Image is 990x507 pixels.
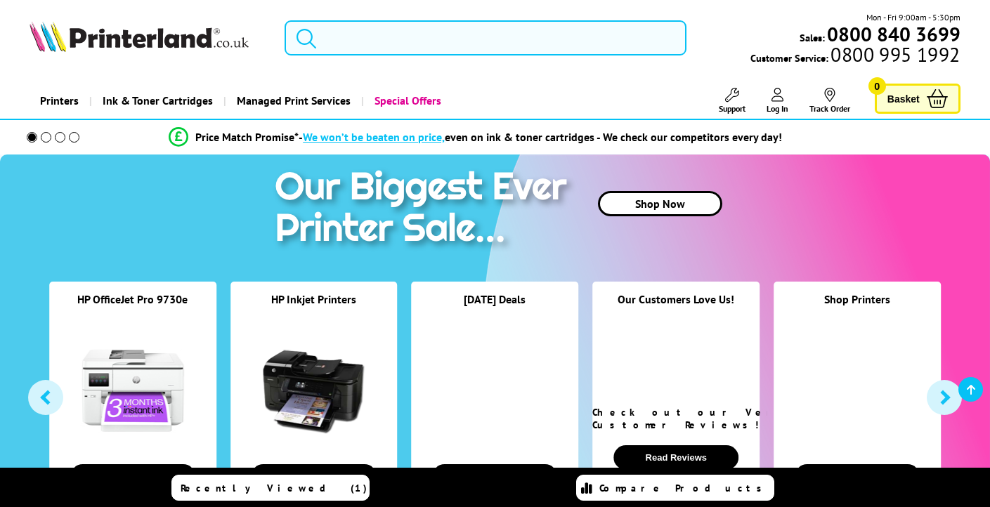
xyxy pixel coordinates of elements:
span: Compare Products [599,482,769,494]
div: [DATE] Deals [412,292,579,324]
div: Shop Printers [774,292,941,324]
a: HP Inkjet Printers [271,292,356,306]
div: Check out our Verified Customer Reviews! [592,406,760,431]
a: HP OfficeJet Pro 9730e [77,292,188,306]
button: View [70,464,195,489]
span: Customer Service: [750,48,960,65]
a: Support [719,88,745,114]
b: 0800 840 3699 [827,21,960,47]
button: View [252,464,377,489]
a: Ink & Toner Cartridges [89,83,223,119]
a: Log In [767,88,788,114]
span: 0 [868,77,886,95]
span: Mon - Fri 9:00am - 5:30pm [866,11,960,24]
span: Ink & Toner Cartridges [103,83,213,119]
a: Printers [30,83,89,119]
img: printer sale [268,154,581,265]
button: View [795,464,920,489]
span: 0800 995 1992 [828,48,960,61]
span: Recently Viewed (1) [181,482,367,494]
a: Special Offers [361,83,452,119]
div: Our Customers Love Us! [592,292,760,324]
li: modal_Promise [7,125,944,150]
span: We won’t be beaten on price, [303,130,445,144]
a: Basket 0 [875,84,960,114]
button: Read Reviews [613,445,738,470]
a: Recently Viewed (1) [171,475,370,501]
span: Sales: [800,31,825,44]
a: Track Order [809,88,850,114]
span: Basket [887,89,920,108]
a: Printerland Logo [30,21,267,55]
a: Compare Products [576,475,774,501]
a: 0800 840 3699 [825,27,960,41]
span: Price Match Promise* [195,130,299,144]
span: Log In [767,103,788,114]
div: - even on ink & toner cartridges - We check our competitors every day! [299,130,782,144]
span: Support [719,103,745,114]
a: Shop Now [598,191,722,216]
button: View [432,464,557,489]
img: Printerland Logo [30,21,249,52]
a: Managed Print Services [223,83,361,119]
